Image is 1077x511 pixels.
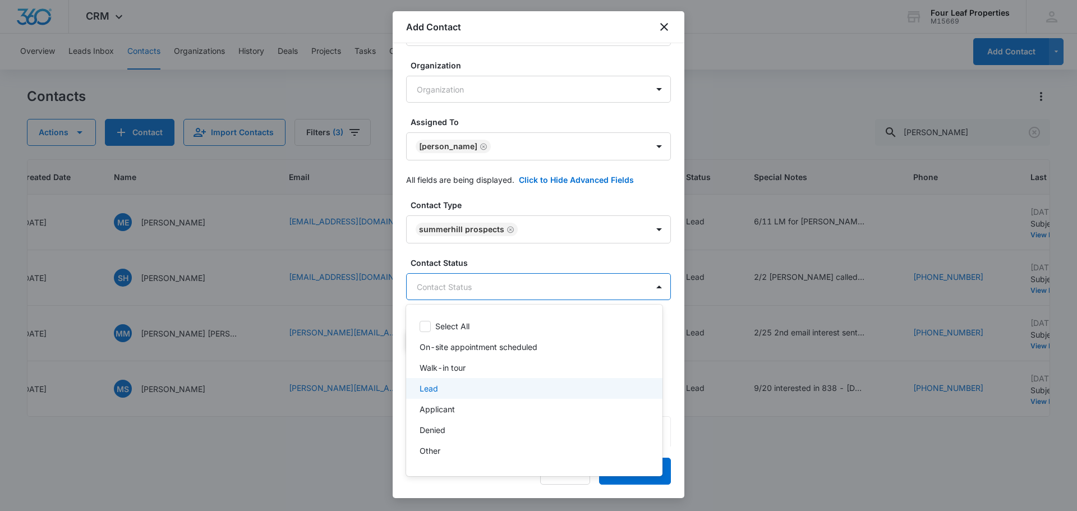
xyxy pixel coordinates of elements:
[420,424,445,436] p: Denied
[420,383,438,394] p: Lead
[420,403,455,415] p: Applicant
[420,341,537,353] p: On-site appointment scheduled
[420,445,440,457] p: Other
[420,466,445,477] p: Denied
[420,362,466,374] p: Walk-in tour
[435,320,470,332] p: Select All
